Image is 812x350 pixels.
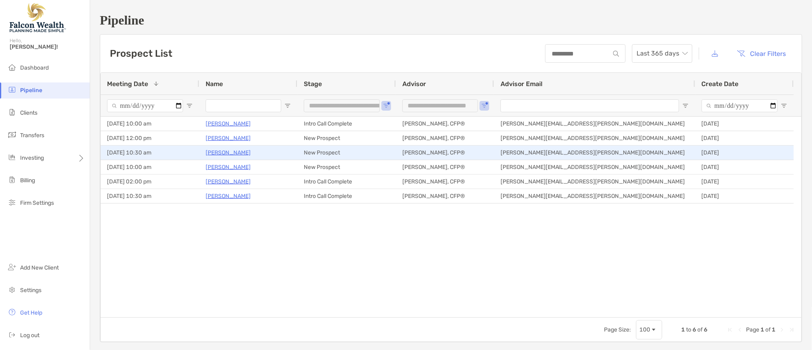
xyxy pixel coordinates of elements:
[494,146,695,160] div: [PERSON_NAME][EMAIL_ADDRESS][PERSON_NAME][DOMAIN_NAME]
[727,327,734,333] div: First Page
[297,117,396,131] div: Intro Call Complete
[396,175,494,189] div: [PERSON_NAME], CFP®
[7,152,17,162] img: investing icon
[494,160,695,174] div: [PERSON_NAME][EMAIL_ADDRESS][PERSON_NAME][DOMAIN_NAME]
[101,175,199,189] div: [DATE] 02:00 pm
[737,327,743,333] div: Previous Page
[704,326,708,333] span: 6
[396,189,494,203] div: [PERSON_NAME], CFP®
[702,99,778,112] input: Create Date Filter Input
[695,160,794,174] div: [DATE]
[682,103,689,109] button: Open Filter Menu
[297,131,396,145] div: New Prospect
[686,326,692,333] span: to
[766,326,771,333] span: of
[731,45,792,62] button: Clear Filters
[297,189,396,203] div: Intro Call Complete
[637,45,688,62] span: Last 365 days
[7,198,17,207] img: firm-settings icon
[772,326,776,333] span: 1
[383,103,390,109] button: Open Filter Menu
[682,326,685,333] span: 1
[20,332,39,339] span: Log out
[206,80,223,88] span: Name
[186,103,193,109] button: Open Filter Menu
[297,146,396,160] div: New Prospect
[101,160,199,174] div: [DATE] 10:00 am
[20,64,49,71] span: Dashboard
[206,133,251,143] a: [PERSON_NAME]
[494,189,695,203] div: [PERSON_NAME][EMAIL_ADDRESS][PERSON_NAME][DOMAIN_NAME]
[20,264,59,271] span: Add New Client
[636,320,662,340] div: Page Size
[789,327,795,333] div: Last Page
[101,117,199,131] div: [DATE] 10:00 am
[640,326,651,333] div: 100
[284,103,291,109] button: Open Filter Menu
[10,3,66,32] img: Falcon Wealth Planning Logo
[206,191,251,201] a: [PERSON_NAME]
[695,131,794,145] div: [DATE]
[494,117,695,131] div: [PERSON_NAME][EMAIL_ADDRESS][PERSON_NAME][DOMAIN_NAME]
[481,103,488,109] button: Open Filter Menu
[695,189,794,203] div: [DATE]
[396,117,494,131] div: [PERSON_NAME], CFP®
[7,175,17,185] img: billing icon
[297,160,396,174] div: New Prospect
[695,146,794,160] div: [DATE]
[695,175,794,189] div: [DATE]
[206,162,251,172] a: [PERSON_NAME]
[7,330,17,340] img: logout icon
[7,262,17,272] img: add_new_client icon
[396,146,494,160] div: [PERSON_NAME], CFP®
[20,200,54,206] span: Firm Settings
[20,87,42,94] span: Pipeline
[396,131,494,145] div: [PERSON_NAME], CFP®
[781,103,787,109] button: Open Filter Menu
[20,309,42,316] span: Get Help
[494,175,695,189] div: [PERSON_NAME][EMAIL_ADDRESS][PERSON_NAME][DOMAIN_NAME]
[7,85,17,95] img: pipeline icon
[761,326,765,333] span: 1
[110,48,172,59] h3: Prospect List
[7,307,17,317] img: get-help icon
[101,146,199,160] div: [DATE] 10:30 am
[746,326,760,333] span: Page
[702,80,739,88] span: Create Date
[7,130,17,140] img: transfers icon
[396,160,494,174] div: [PERSON_NAME], CFP®
[698,326,703,333] span: of
[206,99,281,112] input: Name Filter Input
[101,131,199,145] div: [DATE] 12:00 pm
[304,80,322,88] span: Stage
[107,99,183,112] input: Meeting Date Filter Input
[501,99,679,112] input: Advisor Email Filter Input
[501,80,542,88] span: Advisor Email
[100,13,802,28] h1: Pipeline
[402,80,426,88] span: Advisor
[206,119,251,129] p: [PERSON_NAME]
[779,327,785,333] div: Next Page
[20,132,44,139] span: Transfers
[101,189,199,203] div: [DATE] 10:30 am
[20,154,44,161] span: Investing
[494,131,695,145] div: [PERSON_NAME][EMAIL_ADDRESS][PERSON_NAME][DOMAIN_NAME]
[695,117,794,131] div: [DATE]
[693,326,697,333] span: 6
[206,148,251,158] a: [PERSON_NAME]
[7,285,17,294] img: settings icon
[297,175,396,189] div: Intro Call Complete
[10,43,85,50] span: [PERSON_NAME]!
[613,51,619,57] img: input icon
[20,287,41,294] span: Settings
[7,107,17,117] img: clients icon
[20,109,37,116] span: Clients
[7,62,17,72] img: dashboard icon
[206,177,251,187] a: [PERSON_NAME]
[20,177,35,184] span: Billing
